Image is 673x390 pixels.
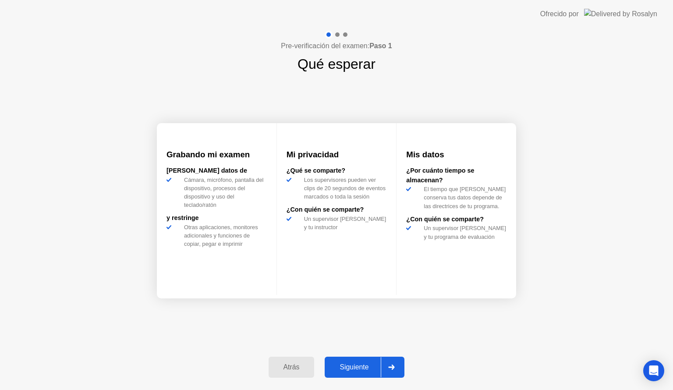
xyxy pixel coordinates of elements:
div: Un supervisor [PERSON_NAME] y tu programa de evaluación [420,224,507,241]
div: ¿Por cuánto tiempo se almacenan? [406,166,507,185]
div: Ofrecido por [540,9,579,19]
div: y restringe [166,213,267,223]
h3: Mis datos [406,149,507,161]
b: Paso 1 [369,42,392,50]
div: El tiempo que [PERSON_NAME] conserva tus datos depende de las directrices de tu programa. [420,185,507,210]
button: Atrás [269,357,315,378]
img: Delivered by Rosalyn [584,9,657,19]
h4: Pre-verificación del examen: [281,41,392,51]
div: [PERSON_NAME] datos de [166,166,267,176]
div: Siguiente [327,363,381,371]
div: Atrás [271,363,312,371]
div: Los supervisores pueden ver clips de 20 segundos de eventos marcados o toda la sesión [301,176,387,201]
button: Siguiente [325,357,404,378]
div: Un supervisor [PERSON_NAME] y tu instructor [301,215,387,231]
div: Open Intercom Messenger [643,360,664,381]
h3: Grabando mi examen [166,149,267,161]
div: Otras aplicaciones, monitores adicionales y funciones de copiar, pegar e imprimir [181,223,267,248]
div: ¿Con quién se comparte? [287,205,387,215]
h1: Qué esperar [298,53,375,74]
div: ¿Con quién se comparte? [406,215,507,224]
div: Cámara, micrófono, pantalla del dispositivo, procesos del dispositivo y uso del teclado/ratón [181,176,267,209]
div: ¿Qué se comparte? [287,166,387,176]
h3: Mi privacidad [287,149,387,161]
